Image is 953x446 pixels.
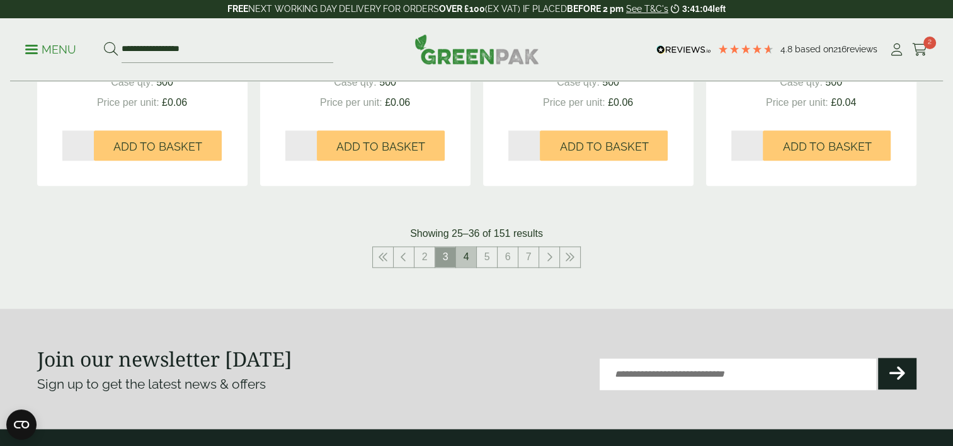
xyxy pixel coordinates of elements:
[156,77,173,88] span: 500
[540,130,668,161] button: Add to Basket
[385,97,410,108] span: £0.06
[833,44,847,54] span: 216
[435,247,455,267] span: 3
[889,43,904,56] i: My Account
[682,4,712,14] span: 3:41:04
[414,34,539,64] img: GreenPak Supplies
[780,44,795,54] span: 4.8
[25,42,76,55] a: Menu
[25,42,76,57] p: Menu
[712,4,726,14] span: left
[608,97,633,108] span: £0.06
[6,409,37,440] button: Open CMP widget
[334,77,377,88] span: Case qty:
[602,77,619,88] span: 500
[780,77,823,88] span: Case qty:
[923,37,936,49] span: 2
[320,97,382,108] span: Price per unit:
[317,130,445,161] button: Add to Basket
[912,40,928,59] a: 2
[782,140,871,154] span: Add to Basket
[557,77,600,88] span: Case qty:
[847,44,877,54] span: reviews
[477,247,497,267] a: 5
[626,4,668,14] a: See T&C's
[111,77,154,88] span: Case qty:
[227,4,248,14] strong: FREE
[456,247,476,267] a: 4
[567,4,624,14] strong: BEFORE 2 pm
[543,97,605,108] span: Price per unit:
[97,97,159,108] span: Price per unit:
[763,130,891,161] button: Add to Basket
[162,97,187,108] span: £0.06
[831,97,856,108] span: £0.04
[825,77,842,88] span: 500
[113,140,202,154] span: Add to Basket
[37,374,433,394] p: Sign up to get the latest news & offers
[410,226,543,241] p: Showing 25–36 of 151 results
[912,43,928,56] i: Cart
[656,45,711,54] img: REVIEWS.io
[336,140,425,154] span: Add to Basket
[37,345,292,372] strong: Join our newsletter [DATE]
[94,130,222,161] button: Add to Basket
[559,140,648,154] span: Add to Basket
[717,43,774,55] div: 4.79 Stars
[766,97,828,108] span: Price per unit:
[414,247,435,267] a: 2
[379,77,396,88] span: 500
[439,4,485,14] strong: OVER £100
[795,44,833,54] span: Based on
[518,247,539,267] a: 7
[498,247,518,267] a: 6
